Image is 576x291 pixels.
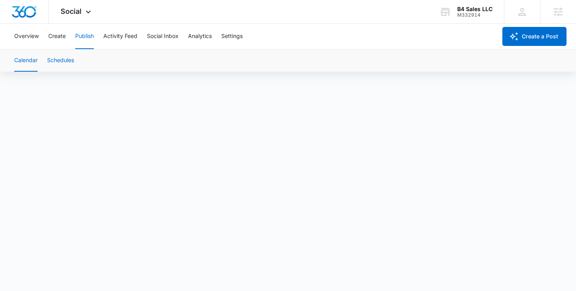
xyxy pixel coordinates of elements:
[457,12,492,18] div: account id
[75,24,94,49] button: Publish
[147,24,179,49] button: Social Inbox
[188,24,212,49] button: Analytics
[48,24,66,49] button: Create
[457,6,492,12] div: account name
[502,27,566,46] button: Create a Post
[14,49,38,72] button: Calendar
[14,24,39,49] button: Overview
[221,24,243,49] button: Settings
[47,49,74,72] button: Schedules
[61,7,82,15] span: Social
[103,24,137,49] button: Activity Feed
